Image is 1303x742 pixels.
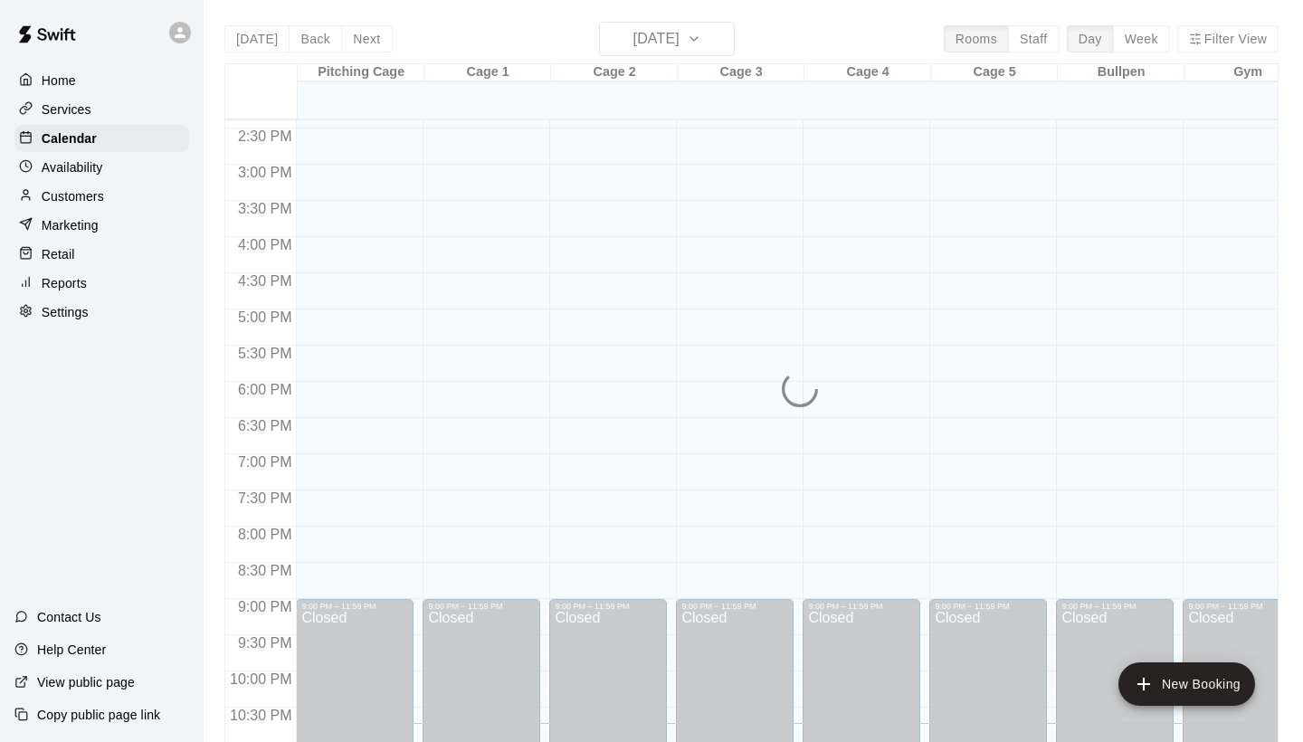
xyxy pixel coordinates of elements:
span: 4:00 PM [233,237,297,252]
div: 9:00 PM – 11:59 PM [428,602,535,611]
p: Settings [42,303,89,321]
div: 9:00 PM – 11:59 PM [1188,602,1295,611]
a: Settings [14,299,189,326]
a: Customers [14,183,189,210]
div: 9:00 PM – 11:59 PM [555,602,661,611]
a: Availability [14,154,189,181]
div: Cage 3 [678,64,804,81]
span: 9:00 PM [233,599,297,614]
span: 6:30 PM [233,418,297,433]
div: Cage 5 [931,64,1058,81]
span: 5:00 PM [233,309,297,325]
a: Calendar [14,125,189,152]
div: 9:00 PM – 11:59 PM [1061,602,1168,611]
div: 9:00 PM – 11:59 PM [808,602,915,611]
div: Cage 2 [551,64,678,81]
p: Services [42,100,91,119]
a: Home [14,67,189,94]
div: Cage 4 [804,64,931,81]
span: 8:00 PM [233,527,297,542]
div: 9:00 PM – 11:59 PM [301,602,408,611]
p: Help Center [37,641,106,659]
div: 9:00 PM – 11:59 PM [681,602,788,611]
span: 9:30 PM [233,635,297,651]
p: Calendar [42,129,97,147]
span: 7:30 PM [233,490,297,506]
p: Reports [42,274,87,292]
p: Retail [42,245,75,263]
span: 7:00 PM [233,454,297,470]
p: Marketing [42,216,99,234]
div: Pitching Cage [298,64,424,81]
span: 3:00 PM [233,165,297,180]
a: Marketing [14,212,189,239]
span: 10:30 PM [225,708,296,723]
a: Reports [14,270,189,297]
p: Home [42,71,76,90]
button: add [1118,662,1255,706]
span: 4:30 PM [233,273,297,289]
span: 2:30 PM [233,128,297,144]
span: 10:00 PM [225,671,296,687]
p: Customers [42,187,104,205]
span: 5:30 PM [233,346,297,361]
a: Retail [14,241,189,268]
div: 9:00 PM – 11:59 PM [935,602,1041,611]
p: Contact Us [37,608,101,626]
span: 3:30 PM [233,201,297,216]
p: Copy public page link [37,706,160,724]
p: Availability [42,158,103,176]
span: 8:30 PM [233,563,297,578]
div: Cage 1 [424,64,551,81]
p: View public page [37,673,135,691]
div: Bullpen [1058,64,1184,81]
a: Services [14,96,189,123]
span: 6:00 PM [233,382,297,397]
